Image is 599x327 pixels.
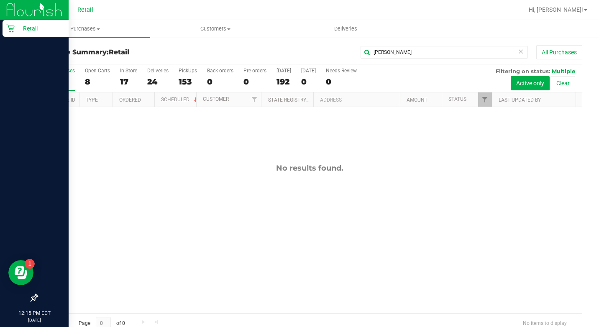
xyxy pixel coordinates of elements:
a: Filter [478,92,492,107]
div: Needs Review [326,68,357,74]
button: Clear [551,76,575,90]
a: Type [86,97,98,103]
div: Back-orders [207,68,233,74]
div: 0 [243,77,266,87]
p: [DATE] [4,317,65,323]
a: Filter [247,92,261,107]
a: State Registry ID [268,97,312,103]
span: Purchases [20,25,150,33]
th: Address [313,92,400,107]
div: [DATE] [276,68,291,74]
span: Customers [151,25,280,33]
span: Clear [518,46,524,57]
span: Deliveries [323,25,369,33]
div: 0 [326,77,357,87]
div: 0 [207,77,233,87]
a: Ordered [119,97,141,103]
span: Retail [109,48,129,56]
span: Filtering on status: [496,68,550,74]
inline-svg: Retail [6,24,15,33]
div: 17 [120,77,137,87]
a: Deliveries [281,20,411,38]
button: Active only [511,76,550,90]
a: Status [448,96,466,102]
a: Customers [150,20,280,38]
div: Pre-orders [243,68,266,74]
a: Amount [407,97,427,103]
div: No results found. [37,163,582,173]
div: 8 [85,77,110,87]
div: Deliveries [147,68,169,74]
input: Search Purchase ID, Original ID, State Registry ID or Customer Name... [361,46,528,59]
span: Multiple [552,68,575,74]
div: 153 [179,77,197,87]
a: Purchases [20,20,150,38]
p: 12:15 PM EDT [4,309,65,317]
a: Customer [203,96,229,102]
div: 0 [301,77,316,87]
button: All Purchases [536,45,582,59]
span: Hi, [PERSON_NAME]! [529,6,583,13]
a: Last Updated By [499,97,541,103]
div: Open Carts [85,68,110,74]
h3: Purchase Summary: [37,49,219,56]
div: 192 [276,77,291,87]
a: Scheduled [161,97,199,102]
p: Retail [15,23,65,33]
div: In Store [120,68,137,74]
div: [DATE] [301,68,316,74]
span: Retail [77,6,93,13]
iframe: Resource center [8,260,33,285]
div: 24 [147,77,169,87]
iframe: Resource center unread badge [25,259,35,269]
div: PickUps [179,68,197,74]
